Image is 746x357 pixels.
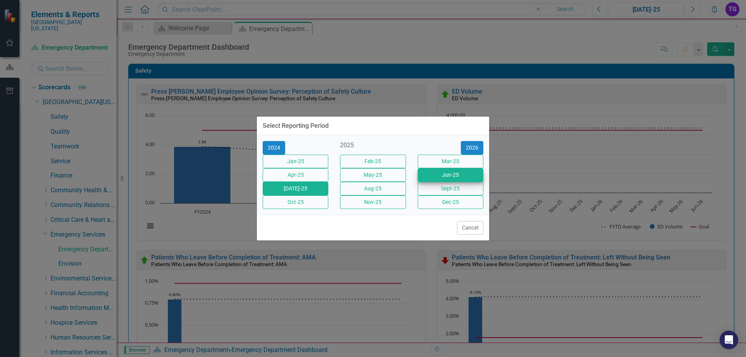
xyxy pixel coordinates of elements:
[263,141,285,155] button: 2024
[340,195,406,209] button: Nov-25
[263,182,328,195] button: [DATE]-25
[263,168,328,182] button: Apr-25
[418,155,483,168] button: Mar-25
[340,141,406,150] div: 2025
[720,331,738,349] div: Open Intercom Messenger
[263,155,328,168] button: Jan-25
[461,141,483,155] button: 2026
[418,182,483,195] button: Sept-25
[457,221,483,235] button: Cancel
[418,195,483,209] button: Dec-25
[263,195,328,209] button: Oct-25
[263,122,329,129] div: Select Reporting Period
[340,168,406,182] button: May-25
[418,168,483,182] button: Jun-25
[340,155,406,168] button: Feb-25
[340,182,406,195] button: Aug-25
